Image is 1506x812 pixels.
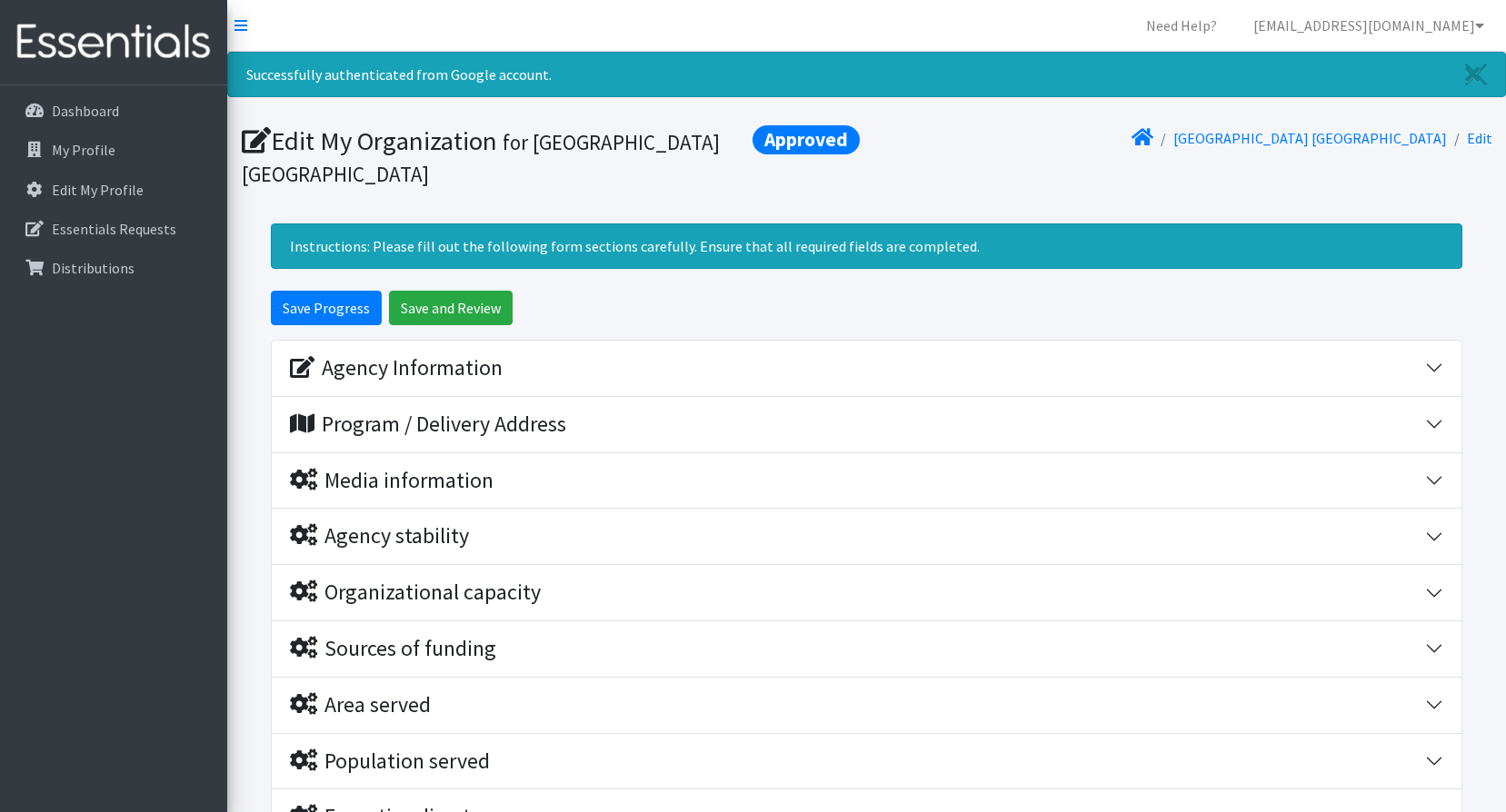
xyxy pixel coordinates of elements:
[272,678,1461,733] button: Area served
[290,636,496,662] div: Sources of funding
[271,291,382,325] input: Save Progress
[290,748,490,775] div: Population served
[7,12,220,73] img: HumanEssentials
[272,341,1461,396] button: Agency Information
[52,220,176,238] p: Essentials Requests
[52,259,135,277] p: Distributions
[272,621,1461,677] button: Sources of funding
[272,734,1461,789] button: Population served
[7,172,220,208] a: Edit My Profile
[7,250,220,286] a: Distributions
[272,397,1461,452] button: Program / Delivery Address
[272,565,1461,620] button: Organizational capacity
[7,93,220,129] a: Dashboard
[753,125,860,154] span: Approved
[1467,129,1492,147] a: Edit
[1132,7,1232,44] a: Need Help?
[1447,53,1505,96] a: Close
[242,125,861,188] h1: Edit My Organization
[271,223,1462,269] div: Instructions: Please fill out the following form sections carefully. Ensure that all required fie...
[52,102,119,120] p: Dashboard
[389,291,513,325] input: Save and Review
[290,692,431,718] div: Area served
[272,509,1461,564] button: Agency stability
[290,355,503,381] div: Agency Information
[52,181,144,199] p: Edit My Profile
[272,453,1461,509] button: Media information
[290,468,494,494] div: Media information
[227,52,1506,97] div: Successfully authenticated from Google account.
[1239,7,1499,44] a: [EMAIL_ADDRESS][DOMAIN_NAME]
[290,579,541,606] div: Organizational capacity
[242,129,720,187] small: for [GEOGRAPHIC_DATA] [GEOGRAPHIC_DATA]
[290,411,566,438] div: Program / Delivery Address
[52,141,115,159] p: My Profile
[7,132,220,168] a: My Profile
[7,211,220,247] a: Essentials Requests
[1173,129,1447,147] a: [GEOGRAPHIC_DATA] [GEOGRAPHIC_DATA]
[290,523,469,550] div: Agency stability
